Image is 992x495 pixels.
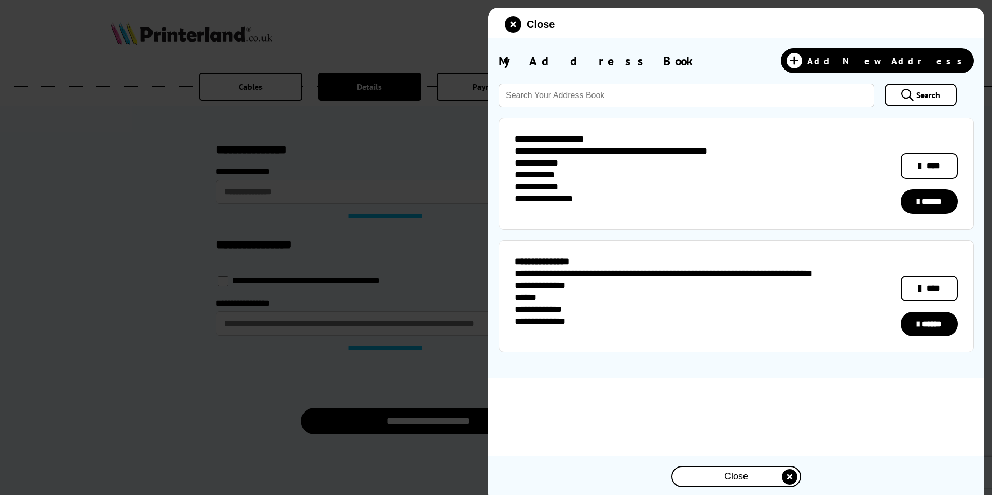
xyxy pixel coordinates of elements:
a: Search [885,84,957,106]
button: close modal [505,16,555,33]
span: Close [724,471,748,482]
button: close modal [671,466,801,487]
span: Add New Address [807,55,968,67]
span: My Address Book [499,53,700,69]
input: Search Your Address Book [499,84,874,107]
span: Close [527,19,555,31]
span: Search [916,90,940,100]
